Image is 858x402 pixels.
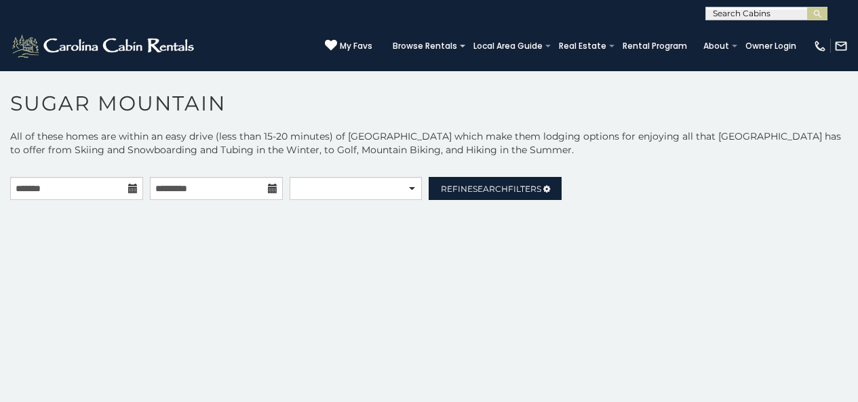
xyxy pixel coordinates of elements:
a: My Favs [325,39,372,53]
img: phone-regular-white.png [813,39,827,53]
a: Real Estate [552,37,613,56]
a: Local Area Guide [467,37,549,56]
img: White-1-2.png [10,33,198,60]
img: mail-regular-white.png [834,39,848,53]
a: About [697,37,736,56]
a: RefineSearchFilters [429,177,562,200]
a: Owner Login [739,37,803,56]
a: Rental Program [616,37,694,56]
a: Browse Rentals [386,37,464,56]
span: Refine Filters [441,184,541,194]
span: Search [473,184,508,194]
span: My Favs [340,40,372,52]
